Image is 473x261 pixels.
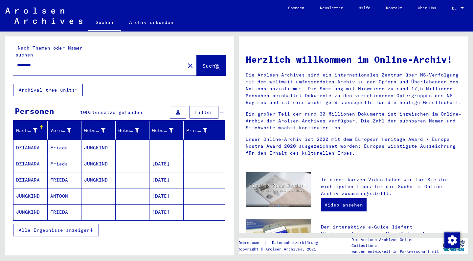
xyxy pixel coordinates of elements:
div: Geburtsdatum [152,127,173,134]
p: wurden entwickelt in Partnerschaft mit [351,249,439,254]
div: Prisoner # [186,127,208,134]
mat-cell: FRIEDA [48,204,82,220]
a: Archiv erkunden [121,14,181,30]
div: Geburtsdatum [152,125,183,136]
button: Clear [184,59,197,72]
mat-header-cell: Vorname [48,121,82,140]
span: Datensätze gefunden [86,109,142,115]
img: Zustimmung ändern [444,232,460,248]
mat-cell: JUNGKIND [13,204,48,220]
div: Geburtsname [84,125,115,136]
mat-icon: close [186,62,194,70]
mat-cell: DZIAMARA [13,172,48,188]
a: Suchen [88,14,121,32]
span: Filter [195,109,213,115]
div: Nachname [16,127,37,134]
mat-cell: [DATE] [149,172,184,188]
mat-header-cell: Nachname [13,121,48,140]
mat-cell: JUNGKIND [81,140,116,156]
p: Ein großer Teil der rund 30 Millionen Dokumente ist inzwischen im Online-Archiv der Arolsen Archi... [246,111,462,131]
img: video.jpg [246,172,311,207]
a: Video ansehen [321,198,367,211]
div: Vorname [50,127,72,134]
mat-cell: FRIEDA [48,172,82,188]
mat-cell: ANTOON [48,188,82,204]
mat-cell: [DATE] [149,156,184,172]
div: Geburt‏ [118,125,149,136]
button: Archival tree units [13,84,83,96]
mat-header-cell: Geburtsname [81,121,116,140]
mat-cell: JUNGKIND [81,172,116,188]
span: Alle Ergebnisse anzeigen [19,227,90,233]
mat-cell: JUNGKIND [81,156,116,172]
span: DE [452,6,459,11]
span: Suche [202,62,219,69]
mat-cell: Frieda [48,140,82,156]
a: Impressum [238,239,264,246]
div: Geburt‏ [118,127,140,134]
mat-cell: [DATE] [149,188,184,204]
mat-header-cell: Geburt‏ [116,121,150,140]
mat-cell: JUNGKIND [13,188,48,204]
div: Nachname [16,125,47,136]
p: Copyright © Arolsen Archives, 2021 [238,246,326,252]
p: Die Arolsen Archives Online-Collections [351,237,439,249]
div: Prisoner # [186,125,217,136]
h1: Herzlich willkommen im Online-Archiv! [246,53,462,66]
mat-cell: DZIAMARA [13,156,48,172]
a: Datenschutzerklärung [267,239,326,246]
div: Personen [15,105,54,117]
button: Suche [197,55,226,76]
button: Filter [190,106,218,119]
mat-cell: [DATE] [149,204,184,220]
mat-cell: Frieda [48,156,82,172]
p: Unser Online-Archiv ist 2020 mit dem European Heritage Award / Europa Nostra Award 2020 ausgezeic... [246,136,462,157]
div: Vorname [50,125,81,136]
img: yv_logo.png [441,237,466,254]
mat-cell: DZIAMARA [13,140,48,156]
div: Geburtsname [84,127,105,134]
p: Die Arolsen Archives sind ein internationales Zentrum über NS-Verfolgung mit dem weltweit umfasse... [246,72,462,106]
img: Arolsen_neg.svg [5,8,82,24]
button: Alle Ergebnisse anzeigen [13,224,99,236]
span: 10 [80,109,86,115]
mat-label: Nach Themen oder Namen suchen [15,45,83,58]
div: | [238,239,326,246]
mat-header-cell: Geburtsdatum [149,121,184,140]
p: In einem kurzen Video haben wir für Sie die wichtigsten Tipps für die Suche im Online-Archiv zusa... [321,176,462,197]
mat-header-cell: Prisoner # [184,121,225,140]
